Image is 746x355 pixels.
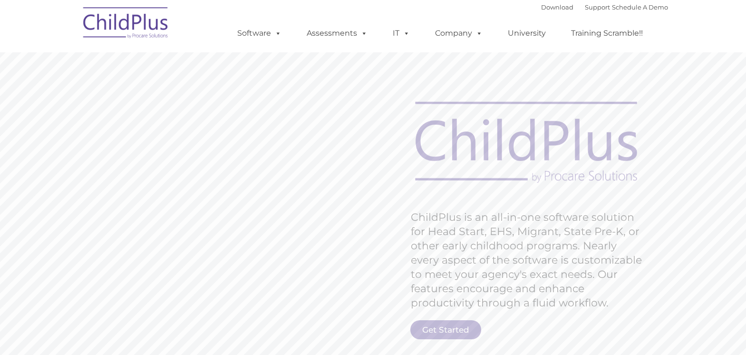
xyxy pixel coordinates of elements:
[498,24,555,43] a: University
[541,3,573,11] a: Download
[612,3,668,11] a: Schedule A Demo
[562,24,652,43] a: Training Scramble!!
[585,3,610,11] a: Support
[383,24,419,43] a: IT
[228,24,291,43] a: Software
[426,24,492,43] a: Company
[541,3,668,11] font: |
[410,320,481,339] a: Get Started
[411,210,647,310] rs-layer: ChildPlus is an all-in-one software solution for Head Start, EHS, Migrant, State Pre-K, or other ...
[297,24,377,43] a: Assessments
[78,0,174,48] img: ChildPlus by Procare Solutions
